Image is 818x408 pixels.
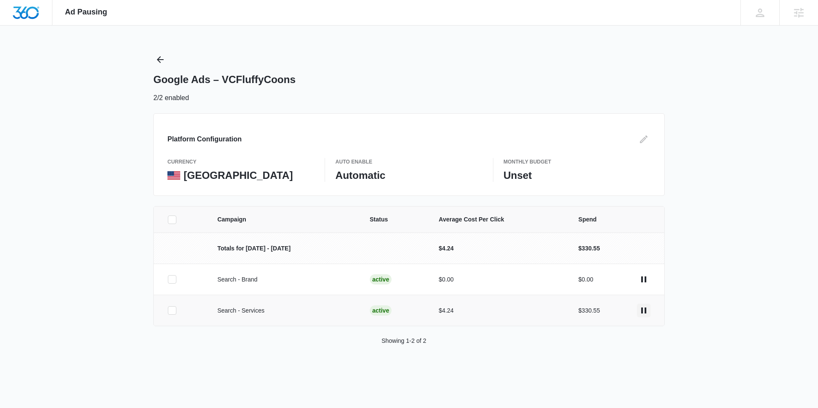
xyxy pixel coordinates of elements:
p: Monthly Budget [504,158,651,166]
span: Campaign [217,215,349,224]
button: Edit [637,132,651,146]
p: $4.24 [439,244,558,253]
div: Active [370,274,392,284]
img: United States [167,171,180,180]
span: Average Cost Per Click [439,215,558,224]
p: $0.00 [579,275,593,284]
img: tab_domain_overview_orange.svg [23,49,30,56]
p: Unset [504,169,651,182]
div: Domain: [DOMAIN_NAME] [22,22,94,29]
div: Keywords by Traffic [94,50,144,56]
p: $330.55 [579,306,600,315]
p: Search - Services [217,306,349,315]
img: logo_orange.svg [14,14,20,20]
span: Ad Pausing [65,8,107,17]
h1: Google Ads – VCFluffyCoons [153,73,296,86]
p: Auto Enable [335,158,482,166]
div: Domain Overview [32,50,76,56]
p: Automatic [335,169,482,182]
p: $330.55 [579,244,600,253]
h3: Platform Configuration [167,134,242,144]
div: v 4.0.25 [24,14,42,20]
button: Back [153,53,167,66]
img: tab_keywords_by_traffic_grey.svg [85,49,92,56]
p: $4.24 [439,306,558,315]
img: website_grey.svg [14,22,20,29]
p: Search - Brand [217,275,349,284]
button: actions.pause [637,273,651,286]
p: 2/2 enabled [153,93,189,103]
span: Spend [579,215,651,224]
button: actions.pause [637,304,651,317]
span: Status [370,215,418,224]
div: Active [370,305,392,316]
p: [GEOGRAPHIC_DATA] [184,169,293,182]
p: $0.00 [439,275,558,284]
p: currency [167,158,314,166]
p: Totals for [DATE] - [DATE] [217,244,349,253]
p: Showing 1-2 of 2 [381,336,426,345]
